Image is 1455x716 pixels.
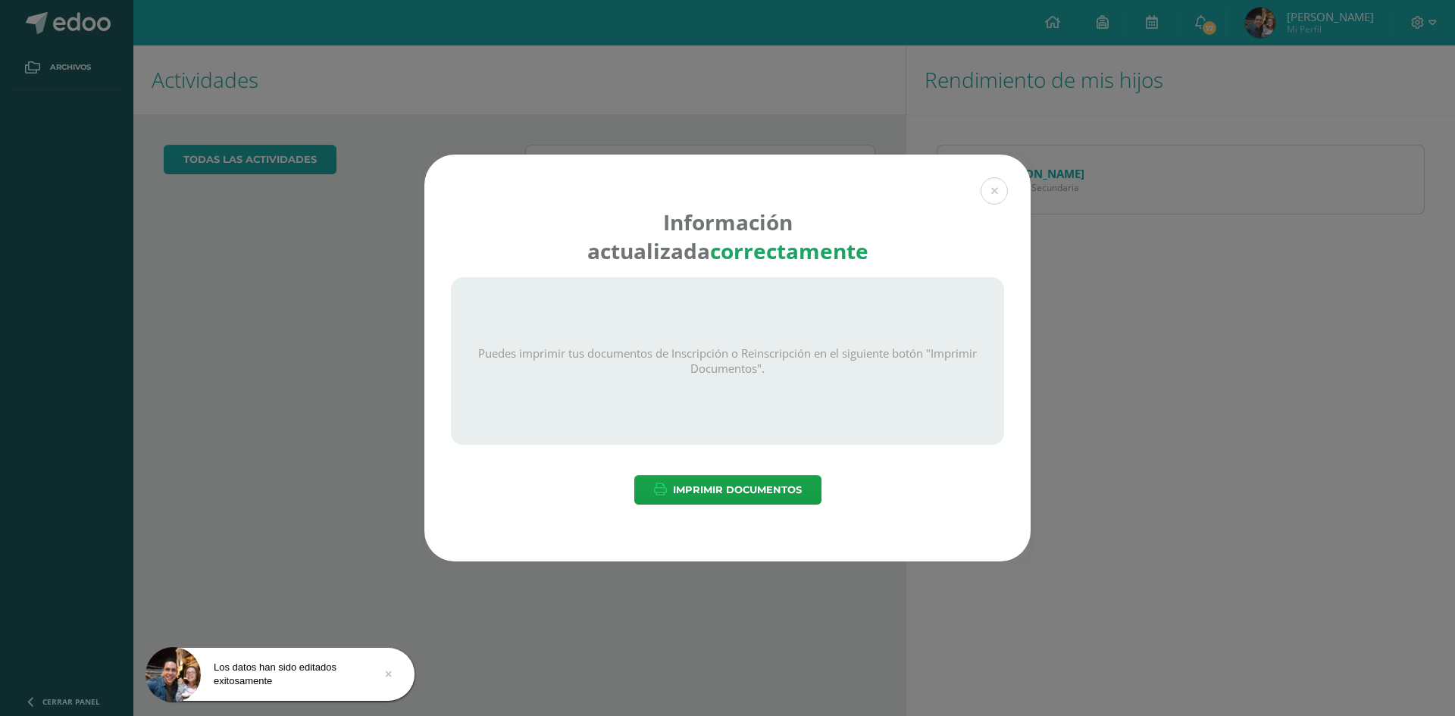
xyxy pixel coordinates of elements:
[634,475,821,505] button: Imprimir Documentos
[710,236,868,265] strong: correctamente
[673,476,802,504] span: Imprimir Documentos
[463,346,992,376] p: Puedes imprimir tus documentos de Inscripción o Reinscripción en el siguiente botón "Imprimir Doc...
[560,208,896,265] h4: Información actualizada
[145,661,415,688] div: Los datos han sido editados exitosamente
[981,177,1008,205] button: Close (Esc)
